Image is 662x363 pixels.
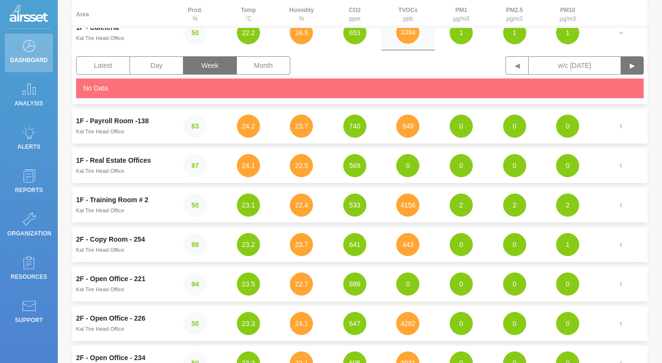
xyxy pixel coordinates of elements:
button: 641 [343,233,366,256]
button: 4156 [396,194,419,217]
button: 1 [556,233,579,256]
button: 83 [183,115,207,138]
td: 2F - Open Office - 226Kal Tire Head Office [72,306,169,341]
button: 23.1 [237,194,260,217]
button: 23.7 [290,115,313,138]
button: 88 [183,233,207,256]
button: 0 [450,115,473,138]
button: Week [183,56,237,75]
button: 0 [503,233,526,256]
a: Organization [5,207,53,246]
button: w/c [DATE] [529,56,621,75]
strong: Temp [241,7,256,13]
p: Organization [7,226,51,241]
button: 22.7 [290,272,313,296]
button: 2 [503,194,526,217]
button: 0 [556,154,579,177]
button: 24.1 [290,312,313,335]
p: Resources [7,270,51,284]
button: 97 [183,154,207,177]
button: 24.1 [237,154,260,177]
button: 1 [450,21,473,44]
button: 50 [183,21,207,44]
button: 0 [450,312,473,335]
button: 4282 [396,312,419,335]
button: ▶ [621,56,644,75]
strong: 50 [191,201,199,209]
button: Day [130,56,183,75]
button: Latest [76,56,130,75]
strong: PM1 [455,7,467,13]
a: Dashboard [5,34,53,72]
img: Logo [10,5,48,24]
button: 443 [396,233,419,256]
button: 0 [556,272,579,296]
button: 686 [343,272,366,296]
p: Support [7,313,51,327]
strong: Prod. [188,7,203,13]
button: 1 [556,21,579,44]
button: 24.2 [237,115,260,138]
button: 0 [450,272,473,296]
button: 23.2 [237,233,260,256]
button: 1 [503,21,526,44]
strong: Area [76,11,89,18]
button: Month [236,56,290,75]
td: 1F - CafeteriaKal Tire Head Office [72,15,169,51]
button: 22.4 [290,194,313,217]
a: Resources [5,250,53,289]
button: 0 [503,312,526,335]
strong: Humidity [289,7,314,13]
button: 26.5 [290,21,313,44]
strong: 88 [191,241,199,248]
td: 1F - Real Estate OfficesKal Tire Head Office [72,148,169,183]
p: Alerts [7,140,51,154]
button: 533 [343,194,366,217]
div: No Data [76,78,644,98]
td: 1F - Training Room # 2Kal Tire Head Office [72,188,169,222]
button: 23.7 [290,233,313,256]
button: 22.2 [237,21,260,44]
button: 0 [450,154,473,177]
button: ◀ [506,56,529,75]
button: 22.5 [290,154,313,177]
td: 1F - Payroll Room -138Kal Tire Head Office [72,109,169,143]
td: 2F - Open Office - 221Kal Tire Head Office [72,267,169,301]
button: 0 [450,233,473,256]
button: 647 [343,312,366,335]
button: 649 [396,115,419,138]
p: Analysis [7,96,51,111]
button: 50 [183,194,207,217]
button: 2 [556,194,579,217]
a: Reports [5,164,53,202]
button: 740 [343,115,366,138]
button: 0 [503,272,526,296]
p: Dashboard [7,53,51,67]
button: 0 [503,115,526,138]
strong: CO2 [349,7,361,13]
small: Kal Tire Head Office [76,326,124,332]
small: Kal Tire Head Office [76,129,124,134]
button: 23.3 [237,312,260,335]
strong: TVOCs [398,7,417,13]
strong: 97 [191,162,199,169]
strong: 50 [191,29,199,37]
strong: PM10 [560,7,575,13]
button: 0 [396,272,419,296]
strong: 83 [191,122,199,130]
button: 50 [183,312,207,335]
button: 0 [556,115,579,138]
button: 23.5 [237,272,260,296]
small: Kal Tire Head Office [76,168,124,174]
button: 569 [343,154,366,177]
strong: PM2.5 [506,7,523,13]
button: 94 [183,272,207,296]
small: Kal Tire Head Office [76,286,124,292]
a: Alerts [5,120,53,159]
button: 2 [450,194,473,217]
button: 0 [396,154,419,177]
a: Support [5,294,53,332]
button: 3394 [396,21,419,44]
strong: 94 [191,280,199,288]
small: Kal Tire Head Office [76,35,124,41]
